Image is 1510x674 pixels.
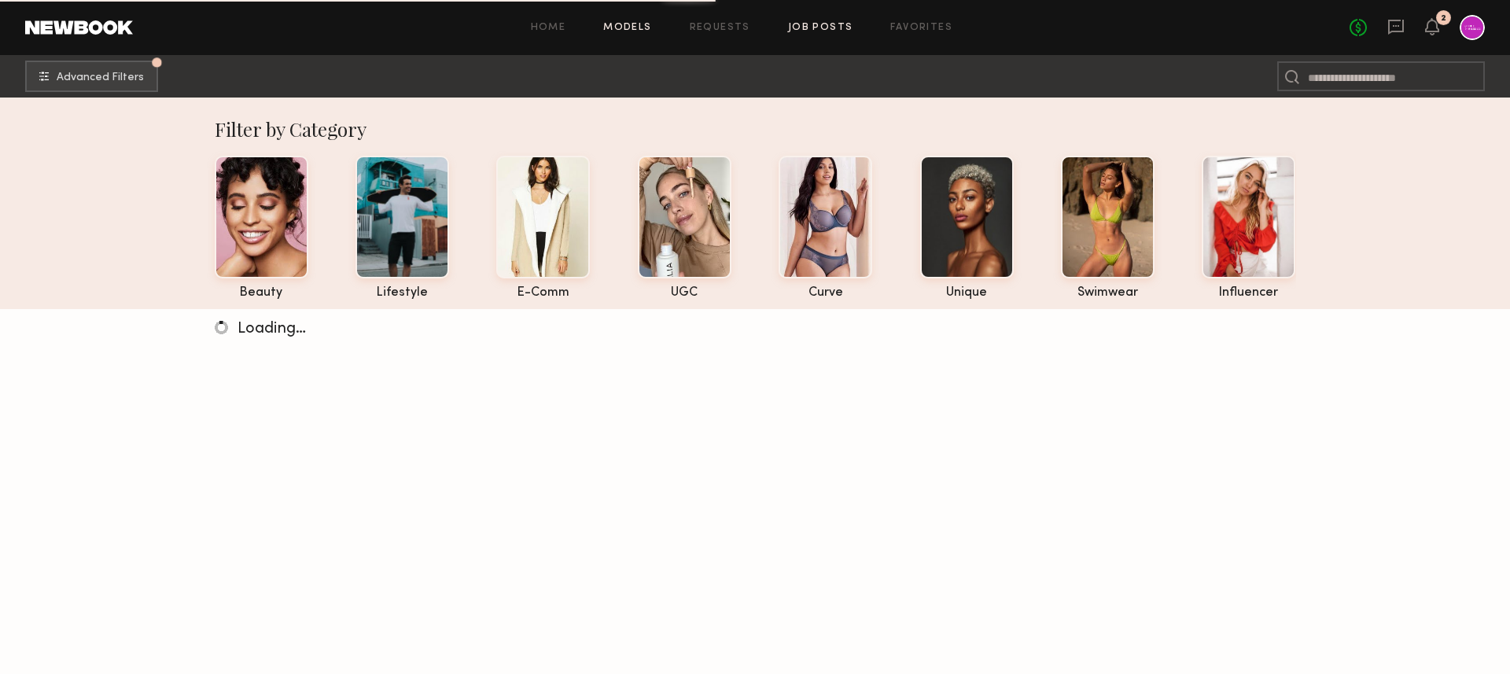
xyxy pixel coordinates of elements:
span: Loading… [238,322,306,337]
div: Filter by Category [215,116,1296,142]
a: Favorites [890,23,952,33]
a: Requests [690,23,750,33]
div: influencer [1202,286,1295,300]
button: Advanced Filters [25,61,158,92]
a: Home [531,23,566,33]
div: beauty [215,286,308,300]
div: swimwear [1061,286,1155,300]
span: Advanced Filters [57,72,144,83]
div: e-comm [496,286,590,300]
a: Job Posts [788,23,853,33]
div: 2 [1441,14,1446,23]
div: UGC [638,286,731,300]
div: lifestyle [355,286,449,300]
a: Models [603,23,651,33]
div: unique [920,286,1014,300]
div: curve [779,286,872,300]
